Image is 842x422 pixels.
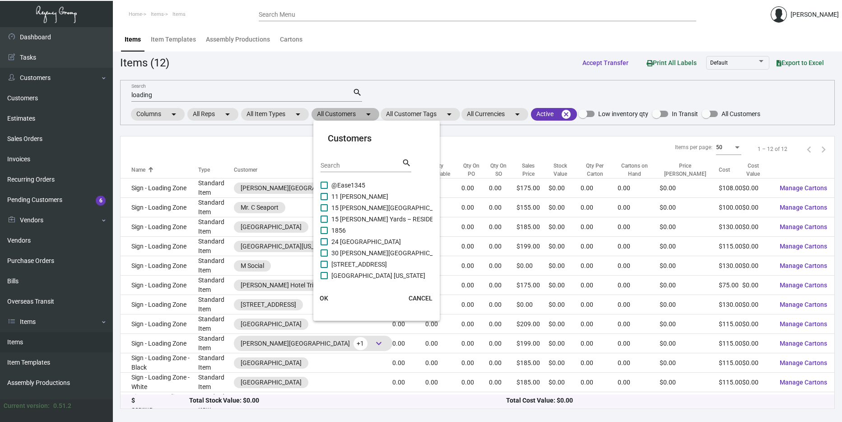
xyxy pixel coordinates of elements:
span: [STREET_ADDRESS] [331,259,387,270]
span: 24 [GEOGRAPHIC_DATA] [331,236,401,247]
mat-card-title: Customers [328,131,425,145]
div: 0.51.2 [53,401,71,411]
div: Current version: [4,401,50,411]
span: [GEOGRAPHIC_DATA] [US_STATE] [331,270,425,281]
span: 30 [PERSON_NAME][GEOGRAPHIC_DATA] - Residences [331,248,485,258]
span: OK [320,295,328,302]
span: @Ease1345 [331,180,365,191]
span: CANCEL [409,295,433,302]
span: 15 [PERSON_NAME][GEOGRAPHIC_DATA] – RESIDENCES [331,202,493,213]
span: 1856 [331,225,346,236]
button: OK [310,290,339,306]
span: 15 [PERSON_NAME] Yards – RESIDENCES - Inactive [331,214,476,225]
mat-icon: search [402,158,411,169]
button: CANCEL [401,290,440,306]
span: 11 [PERSON_NAME] [331,191,388,202]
